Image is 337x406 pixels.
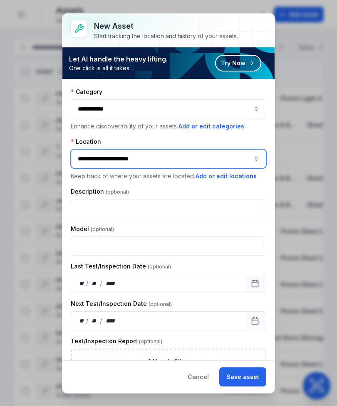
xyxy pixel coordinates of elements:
p: Keep track of where your assets are located. [71,172,266,181]
label: Category [71,88,102,96]
button: Add or edit categories [178,122,245,131]
label: Last Test/Inspection Date [71,262,171,271]
div: day, [78,317,86,325]
button: Calendar [244,311,266,330]
label: Model [71,225,114,233]
button: Cancel [181,367,216,386]
button: Add or edit locations [195,172,257,181]
div: year, [103,279,118,288]
div: / [86,317,89,325]
label: Next Test/Inspection Date [71,300,172,308]
div: / [100,317,103,325]
button: Calendar [244,274,266,293]
div: day, [78,279,86,288]
div: Start tracking the location and history of your assets. [94,32,238,40]
div: year, [103,317,118,325]
label: Test/Inspection Report [71,337,162,345]
h3: New asset [94,20,238,32]
p: Enhance discoverability of your assets. [71,122,266,131]
button: Try Now [215,55,261,71]
label: Location [71,138,101,146]
div: month, [89,317,100,325]
div: / [100,279,103,288]
span: One click is all it takes. [69,64,168,72]
div: month, [89,279,100,288]
strong: Let AI handle the heavy lifting. [69,54,168,64]
button: Save asset [219,367,266,386]
label: Description [71,187,129,196]
h3: Attach files [147,356,190,368]
div: / [86,279,89,288]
